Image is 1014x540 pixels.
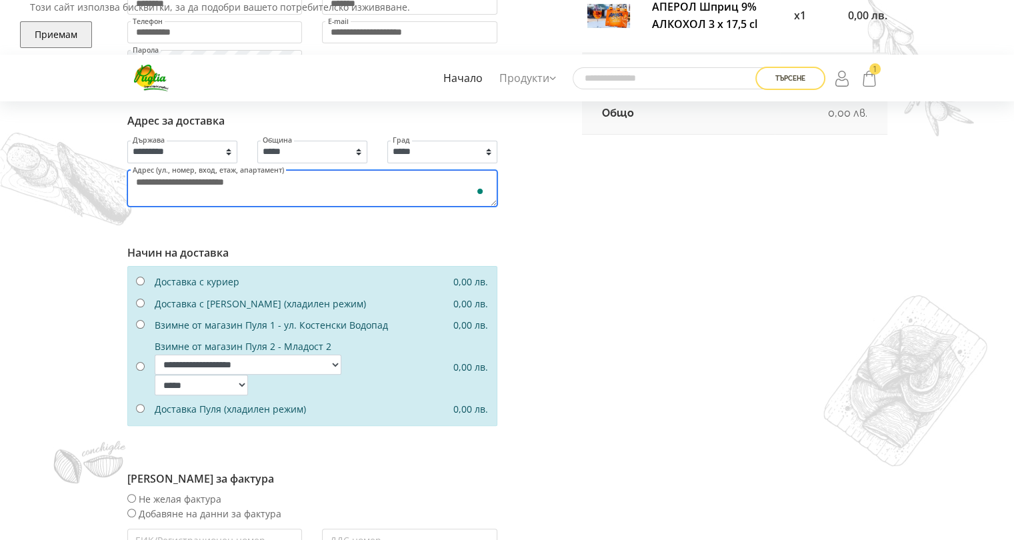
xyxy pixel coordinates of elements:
label: Община [262,137,293,144]
td: 0,00 лв. [775,93,887,134]
td: Общо [582,93,775,134]
div: Взимне от магазин Пуля 1 - ул. Костенски Водопад [155,318,443,333]
button: Търсене [755,67,825,90]
div: Доставка с [PERSON_NAME] (хладилен режим) [155,297,443,311]
h6: Начин на доставка [127,247,497,259]
div: Взимне от магазин Пуля 2 - Младост 2 [155,339,443,395]
select: Взимне от магазин Пуля 2 - Младост 2 0,00 лв. [155,375,248,395]
h6: Адрес за доставка [127,115,497,127]
div: 0,00 лв. [443,318,498,333]
label: Град [392,137,411,144]
div: Доставка с куриер [155,275,443,289]
div: 0,00 лв. [443,360,498,375]
input: Взимне от магазин Пуля 2 - Младост 2 0,00 лв. [136,362,145,371]
div: 0,00 лв. [443,275,498,289]
a: 1 [858,65,881,91]
label: Държава [132,137,165,144]
span: 1 [869,63,881,75]
div: 0,00 лв. [443,402,498,417]
input: Доставка Пуля (хладилен режим) 0,00 лв. [136,404,145,413]
button: Приемам [20,21,92,48]
a: Начало [440,63,486,94]
input: Добавяне на данни за фактура [127,509,136,517]
span: Не желая фактура [139,493,221,505]
select: Взимне от магазин Пуля 2 - Младост 2 0,00 лв. [155,355,341,375]
div: 0,00 лв. [443,297,498,311]
h6: [PERSON_NAME] за фактура [127,473,497,485]
div: Доставка Пуля (хладилен режим) [155,402,443,417]
input: Доставка с [PERSON_NAME] (хладилен режим) 0,00 лв. [136,299,145,307]
img: demo [823,295,987,467]
a: Login [832,65,855,91]
textarea: To enrich screen reader interactions, please activate Accessibility in Grammarly extension settings [127,170,497,206]
label: Адрес (ул., номер, вход, етаж, апартамент) [132,167,285,174]
a: Продукти [496,63,559,94]
input: Доставка с куриер 0,00 лв. [136,277,145,285]
input: Търсене в сайта [573,67,773,89]
img: demo [53,441,126,484]
span: Добавяне на данни за фактура [139,507,281,520]
input: Взимне от магазин Пуля 1 - ул. Костенски Водопад 0,00 лв. [136,320,145,329]
input: Не желая фактура [127,494,136,503]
